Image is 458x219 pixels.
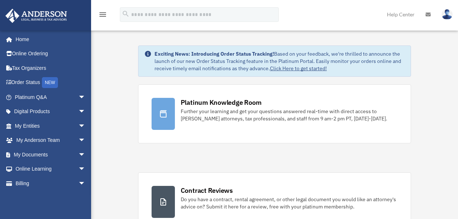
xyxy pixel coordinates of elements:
a: Click Here to get started! [270,65,327,72]
div: Further your learning and get your questions answered real-time with direct access to [PERSON_NAM... [181,108,398,122]
img: Anderson Advisors Platinum Portal [3,9,69,23]
a: Online Ordering [5,47,97,61]
a: Digital Productsarrow_drop_down [5,104,97,119]
span: arrow_drop_down [78,162,93,177]
i: menu [98,10,107,19]
span: arrow_drop_down [78,133,93,148]
div: Contract Reviews [181,186,233,195]
a: My Documentsarrow_drop_down [5,147,97,162]
strong: Exciting News: Introducing Order Status Tracking! [154,51,274,57]
div: Platinum Knowledge Room [181,98,262,107]
a: My Anderson Teamarrow_drop_down [5,133,97,148]
span: arrow_drop_down [78,119,93,134]
span: arrow_drop_down [78,104,93,119]
a: My Entitiesarrow_drop_down [5,119,97,133]
i: search [122,10,130,18]
a: Online Learningarrow_drop_down [5,162,97,176]
div: Do you have a contract, rental agreement, or other legal document you would like an attorney's ad... [181,196,398,210]
a: menu [98,13,107,19]
img: User Pic [442,9,453,20]
a: Home [5,32,93,47]
a: Events Calendar [5,191,97,205]
a: Platinum Knowledge Room Further your learning and get your questions answered real-time with dire... [138,84,411,143]
a: Tax Organizers [5,61,97,75]
span: arrow_drop_down [78,176,93,191]
a: Platinum Q&Aarrow_drop_down [5,90,97,104]
a: Billingarrow_drop_down [5,176,97,191]
span: arrow_drop_down [78,147,93,162]
a: Order StatusNEW [5,75,97,90]
div: Based on your feedback, we're thrilled to announce the launch of our new Order Status Tracking fe... [154,50,405,72]
div: NEW [42,77,58,88]
span: arrow_drop_down [78,90,93,105]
